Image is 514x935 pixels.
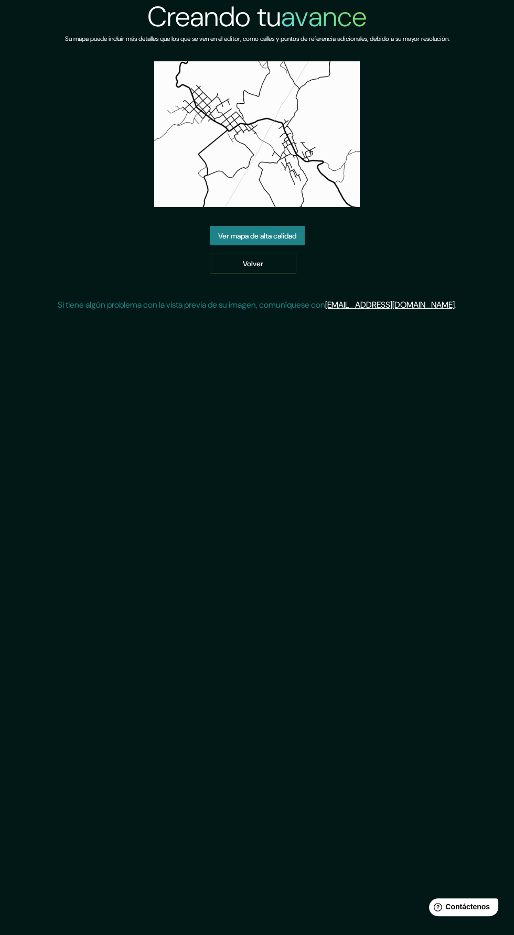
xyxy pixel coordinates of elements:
[218,231,296,241] font: Ver mapa de alta calidad
[455,299,456,310] font: .
[210,254,296,274] a: Volver
[154,61,360,207] img: vista previa del mapa creado
[210,226,305,246] a: Ver mapa de alta calidad
[58,299,325,310] font: Si tiene algún problema con la vista previa de su imagen, comuníquese con
[243,259,263,269] font: Volver
[65,35,449,43] font: Su mapa puede incluir más detalles que los que se ven en el editor, como calles y puntos de refer...
[325,299,455,310] a: [EMAIL_ADDRESS][DOMAIN_NAME]
[421,894,502,923] iframe: Lanzador de widgets de ayuda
